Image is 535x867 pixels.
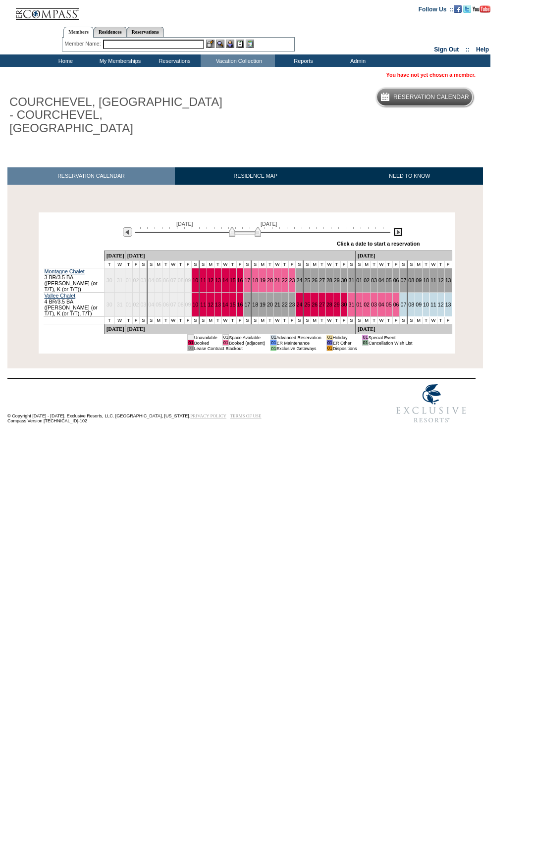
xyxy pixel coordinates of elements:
a: 29 [334,302,340,307]
a: 14 [222,277,228,283]
td: © Copyright [DATE] - [DATE]. Exclusive Resorts, LLC. [GEOGRAPHIC_DATA], [US_STATE]. Compass Versi... [7,380,354,429]
td: S [251,317,259,324]
td: F [236,317,244,324]
a: 03 [371,302,377,307]
td: [DATE] [125,324,355,334]
a: 12 [438,277,444,283]
a: 02 [364,277,370,283]
a: 23 [289,277,295,283]
a: TERMS OF USE [230,413,262,418]
a: 12 [208,277,214,283]
td: W [221,261,229,268]
a: 27 [319,277,325,283]
td: Reports [275,54,329,67]
td: Advanced Reservation [276,335,321,340]
td: S [348,261,355,268]
a: 09 [416,277,422,283]
td: F [236,261,244,268]
td: Lease Contract Blackout [194,346,265,351]
td: 01 [222,340,228,346]
td: M [363,317,371,324]
td: Dispositions [333,346,357,351]
td: T [104,317,114,324]
td: 30 [104,293,114,317]
td: 01 [188,346,194,351]
a: RESERVATION CALENDAR [7,167,175,185]
a: 11 [200,277,206,283]
td: F [444,261,452,268]
td: M [259,317,267,324]
td: 05 [155,293,162,317]
td: M [415,317,423,324]
img: Impersonate [226,40,234,48]
a: 13 [445,302,451,307]
td: T [214,317,222,324]
td: T [214,261,222,268]
div: Member Name: [64,40,103,48]
td: S [296,317,303,324]
td: [DATE] [104,251,125,261]
td: 06 [162,268,169,293]
a: 17 [244,302,250,307]
td: S [192,261,199,268]
td: 07 [169,268,177,293]
a: 20 [267,277,273,283]
a: 13 [445,277,451,283]
a: 05 [386,277,392,283]
td: W [169,261,177,268]
a: Members [63,27,94,38]
td: T [423,261,430,268]
td: S [251,261,259,268]
span: :: [466,46,470,53]
td: M [311,261,319,268]
td: ER Maintenance [276,340,321,346]
a: 05 [386,302,392,307]
a: 25 [304,277,310,283]
td: M [259,261,267,268]
td: Special Event [368,335,412,340]
a: 01 [356,277,362,283]
td: T [162,317,169,324]
td: M [415,261,423,268]
td: [DATE] [104,324,125,334]
a: 10 [423,302,429,307]
td: Exclusive Getaways [276,346,321,351]
td: S [407,317,415,324]
a: 28 [326,277,332,283]
td: S [400,261,407,268]
td: S [192,317,199,324]
a: 28 [326,302,332,307]
td: 09 [184,268,192,293]
td: M [207,317,214,324]
a: 07 [400,277,406,283]
a: 25 [304,302,310,307]
td: S [407,261,415,268]
img: Reservations [236,40,244,48]
td: Vacation Collection [201,54,275,67]
a: 12 [208,302,214,307]
td: 09 [184,293,192,317]
a: Residences [94,27,127,37]
a: 11 [200,302,206,307]
a: 02 [364,302,370,307]
td: T [437,317,444,324]
a: 21 [274,277,280,283]
a: 18 [252,277,258,283]
td: W [169,317,177,324]
h5: Reservation Calendar [393,94,469,101]
td: W [377,317,385,324]
td: T [319,317,326,324]
td: F [184,317,192,324]
a: Vallee Chalet [45,293,76,299]
td: W [114,317,125,324]
td: S [303,261,311,268]
td: Booked (adjacent) [229,340,266,346]
td: My Memberships [92,54,146,67]
a: 19 [260,302,266,307]
a: 14 [222,302,228,307]
td: Cancellation Wish List [368,340,412,346]
td: [DATE] [355,324,452,334]
td: 04 [147,293,155,317]
a: 08 [408,277,414,283]
td: 3 BR/3.5 BA ([PERSON_NAME] (or T/T), K (or T/T)) [44,268,105,293]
